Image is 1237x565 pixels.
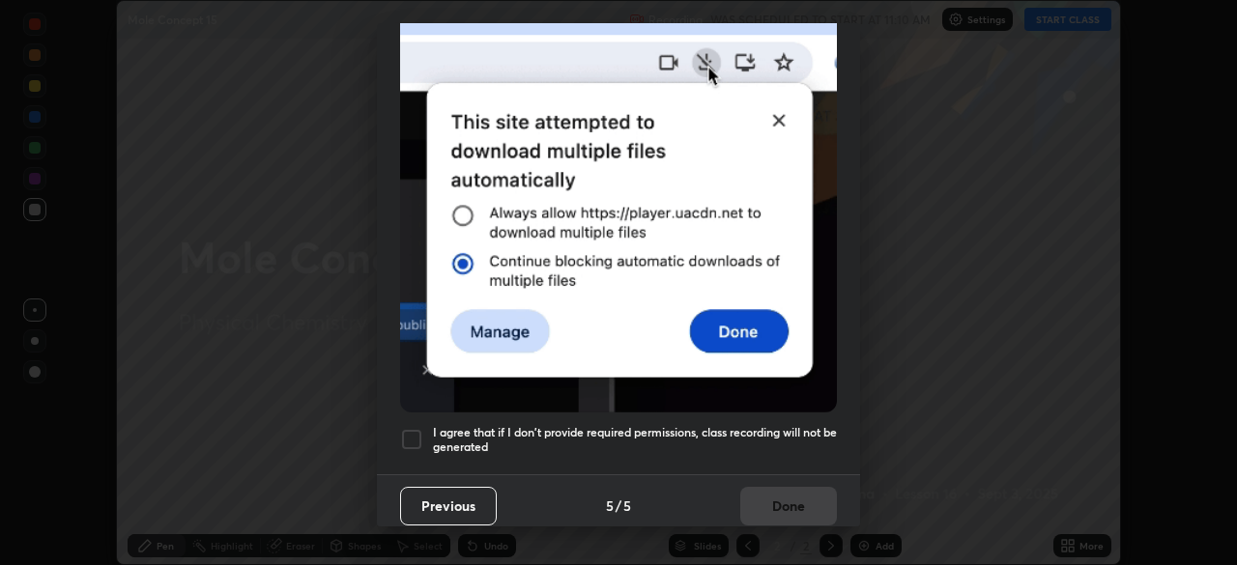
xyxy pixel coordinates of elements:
h4: / [616,495,621,516]
h4: 5 [606,495,614,516]
h4: 5 [623,495,631,516]
button: Previous [400,487,497,525]
h5: I agree that if I don't provide required permissions, class recording will not be generated [433,425,837,455]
